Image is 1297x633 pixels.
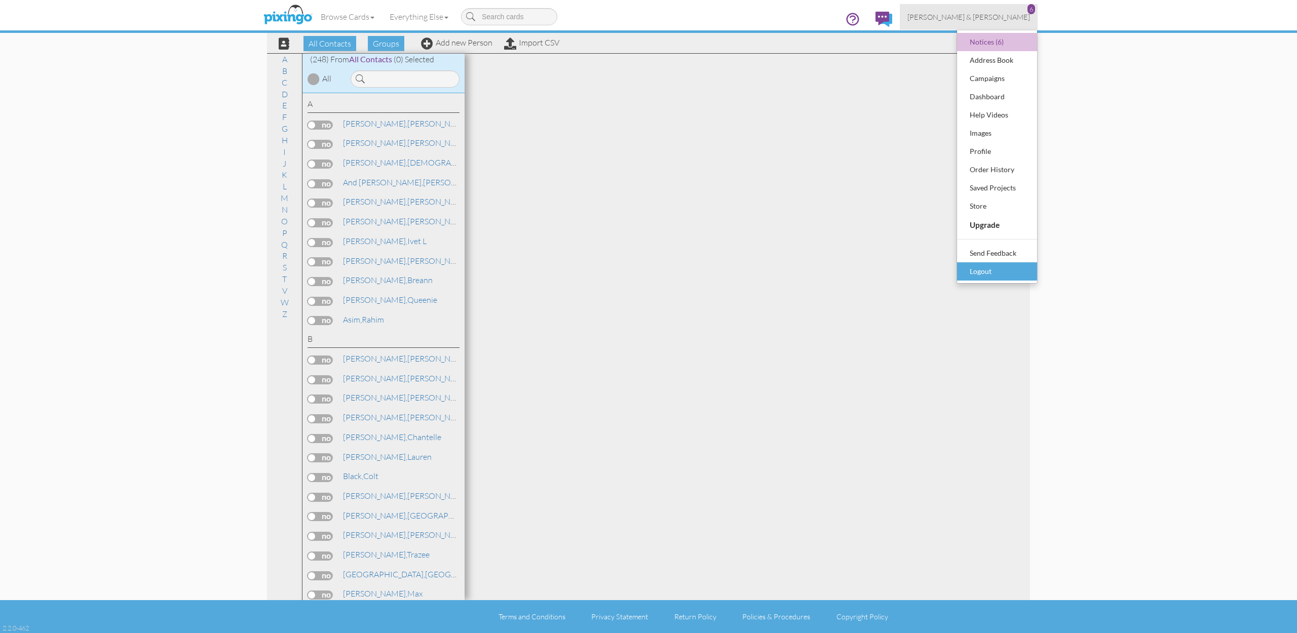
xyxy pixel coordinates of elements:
[276,215,293,227] a: O
[504,37,559,48] a: Import CSV
[343,549,407,560] span: [PERSON_NAME],
[3,623,29,632] div: 2.2.0-462
[278,157,291,170] a: J
[343,295,407,305] span: [PERSON_NAME],
[343,491,407,501] span: [PERSON_NAME],
[957,161,1037,179] a: Order History
[957,197,1037,215] a: Store
[967,246,1027,261] div: Send Feedback
[278,261,292,273] a: S
[382,4,456,29] a: Everything Else
[342,313,385,326] a: Rahim
[276,239,293,251] a: Q
[967,126,1027,141] div: Images
[957,106,1037,124] a: Help Videos
[368,36,404,51] span: Groups
[957,124,1037,142] a: Images
[278,146,291,158] a: I
[302,54,465,65] div: (248) From
[343,256,407,266] span: [PERSON_NAME],
[277,134,293,146] a: H
[342,117,471,130] a: [PERSON_NAME]
[957,262,1037,281] a: Logout
[343,530,407,540] span: [PERSON_NAME],
[342,195,471,208] a: [PERSON_NAME]
[277,204,293,216] a: N
[499,612,565,621] a: Terms and Conditions
[343,275,407,285] span: [PERSON_NAME],
[277,250,292,262] a: R
[342,490,471,502] a: [PERSON_NAME]
[343,569,425,579] span: [GEOGRAPHIC_DATA],
[957,142,1037,161] a: Profile
[343,471,363,481] span: Black,
[343,177,423,187] span: and [PERSON_NAME],
[308,333,460,348] div: B
[277,169,292,181] a: K
[957,244,1037,262] a: Send Feedback
[342,352,471,365] a: [PERSON_NAME]
[277,227,292,239] a: P
[967,199,1027,214] div: Store
[742,612,810,621] a: Policies & Procedures
[342,529,471,541] a: [PERSON_NAME]
[461,8,557,25] input: Search cards
[421,37,492,48] a: Add new Person
[342,176,559,188] a: [PERSON_NAME]
[303,36,356,51] span: All Contacts
[277,76,292,89] a: C
[875,12,892,27] img: comments.svg
[343,118,407,129] span: [PERSON_NAME],
[277,273,292,285] a: T
[277,88,293,100] a: D
[277,308,292,320] a: Z
[277,285,292,297] a: V
[277,65,292,77] a: B
[343,412,407,422] span: [PERSON_NAME],
[342,568,507,580] a: [GEOGRAPHIC_DATA]
[394,54,434,64] span: (0) Selected
[907,13,1030,21] span: [PERSON_NAME] & [PERSON_NAME]
[342,548,431,561] a: Trazee
[957,33,1037,51] a: Notices (6)
[313,4,382,29] a: Browse Cards
[308,98,460,113] div: A
[957,215,1037,234] a: Upgrade
[343,216,407,226] span: [PERSON_NAME],
[276,192,293,204] a: M
[957,179,1037,197] a: Saved Projects
[967,53,1027,68] div: Address Book
[342,431,442,443] a: Chantelle
[967,71,1027,86] div: Campaigns
[343,392,407,403] span: [PERSON_NAME],
[343,432,407,442] span: [PERSON_NAME],
[343,196,407,207] span: [PERSON_NAME],
[261,3,315,28] img: pixingo logo
[276,296,294,308] a: W
[342,411,471,423] a: [PERSON_NAME]
[836,612,888,621] a: Copyright Policy
[1027,4,1035,14] div: 6
[967,162,1027,177] div: Order History
[342,509,489,522] a: [GEOGRAPHIC_DATA]
[967,264,1027,279] div: Logout
[343,373,407,383] span: [PERSON_NAME],
[342,470,379,482] a: Colt
[277,53,292,65] a: A
[342,137,471,149] a: [PERSON_NAME]
[343,452,407,462] span: [PERSON_NAME],
[277,123,293,135] a: G
[967,217,1027,233] div: Upgrade
[343,157,407,168] span: [PERSON_NAME],
[342,215,471,227] a: [PERSON_NAME]
[957,88,1037,106] a: Dashboard
[342,274,434,286] a: Breann
[674,612,716,621] a: Return Policy
[349,54,392,64] span: All Contacts
[967,107,1027,123] div: Help Videos
[322,73,331,85] div: All
[343,588,407,599] span: [PERSON_NAME],
[343,353,407,364] span: [PERSON_NAME],
[343,138,407,148] span: [PERSON_NAME],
